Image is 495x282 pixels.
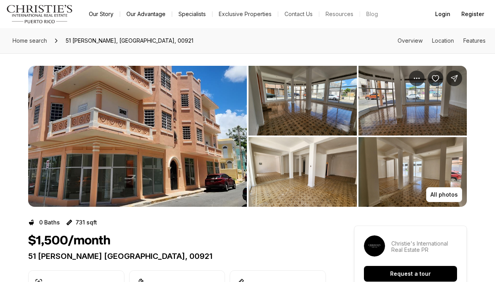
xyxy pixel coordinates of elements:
p: 51 [PERSON_NAME] [GEOGRAPHIC_DATA], 00921 [28,251,326,261]
a: Exclusive Properties [212,9,278,20]
a: Our Story [83,9,120,20]
button: Request a tour [364,266,457,282]
span: Home search [13,37,47,44]
button: Save Property: 51 PILAR Y BRAUMBAUGH [428,70,443,86]
li: 2 of 3 [248,66,467,207]
a: Specialists [172,9,212,20]
img: logo [6,5,73,23]
span: 51 [PERSON_NAME], [GEOGRAPHIC_DATA], 00921 [63,34,196,47]
span: Login [435,11,450,17]
div: Listing Photos [28,66,467,207]
button: Share Property: 51 PILAR Y BRAUMBAUGH [446,70,462,86]
button: Register [457,6,489,22]
li: 1 of 3 [28,66,247,207]
p: 0 Baths [39,219,60,226]
p: Request a tour [390,271,431,277]
p: Christie's International Real Estate PR [391,240,457,253]
a: Skip to: Features [463,37,486,44]
button: Property options [409,70,425,86]
p: 731 sqft [76,219,97,226]
a: Blog [360,9,384,20]
nav: Page section menu [398,38,486,44]
a: Home search [9,34,50,47]
a: Skip to: Overview [398,37,423,44]
button: View image gallery [358,66,467,136]
button: Login [430,6,455,22]
button: All photos [426,187,462,202]
span: Register [461,11,484,17]
button: View image gallery [248,66,357,136]
p: All photos [430,192,458,198]
button: Contact Us [278,9,319,20]
a: Our Advantage [120,9,172,20]
button: View image gallery [358,137,467,207]
a: Resources [319,9,360,20]
h1: $1,500/month [28,233,110,248]
a: Skip to: Location [432,37,454,44]
button: View image gallery [248,137,357,207]
button: View image gallery [28,66,247,207]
